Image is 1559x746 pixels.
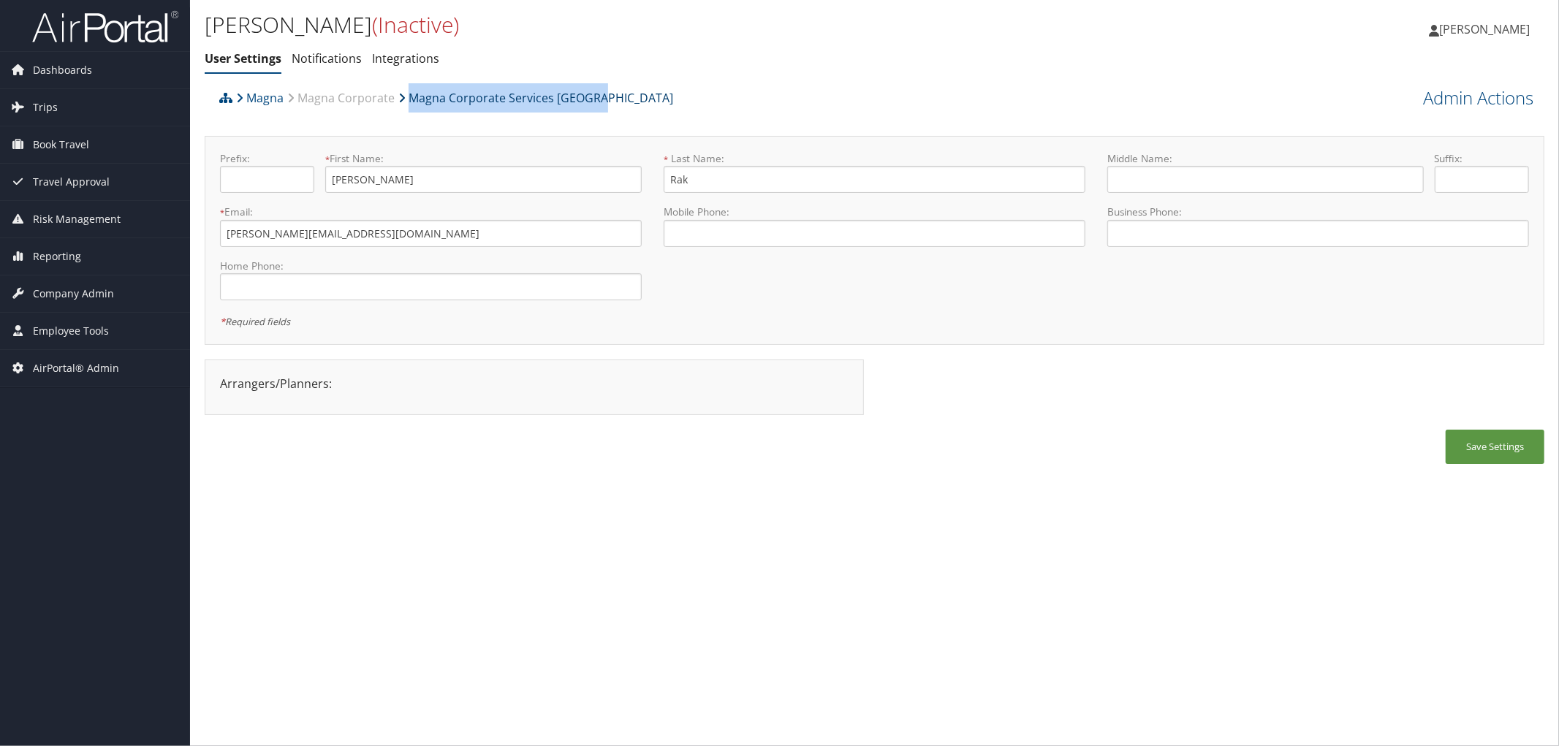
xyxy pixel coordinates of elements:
a: Magna Corporate [287,83,395,113]
span: Employee Tools [33,313,109,349]
span: [PERSON_NAME] [1439,21,1530,37]
span: Book Travel [33,126,89,163]
span: AirPortal® Admin [33,350,119,387]
img: airportal-logo.png [32,9,178,44]
label: First Name: [325,151,642,166]
span: Travel Approval [33,164,110,200]
label: Email: [220,205,642,219]
span: Dashboards [33,52,92,88]
span: Trips [33,89,58,126]
h1: [PERSON_NAME] [205,9,1098,40]
span: Reporting [33,238,81,275]
a: Notifications [292,50,362,66]
a: Magna Corporate Services [GEOGRAPHIC_DATA] [398,83,673,113]
span: Risk Management [33,201,121,237]
label: Mobile Phone: [664,205,1085,219]
label: Home Phone: [220,259,642,273]
a: Admin Actions [1423,85,1533,110]
em: Required fields [220,315,290,328]
a: User Settings [205,50,281,66]
a: Integrations [372,50,439,66]
label: Middle Name: [1107,151,1424,166]
div: Arrangers/Planners: [209,375,860,392]
a: Magna [236,83,284,113]
span: (Inactive) [372,9,459,39]
label: Suffix: [1435,151,1529,166]
label: Business Phone: [1107,205,1529,219]
span: Company Admin [33,275,114,312]
a: [PERSON_NAME] [1429,7,1544,51]
label: Last Name: [664,151,1085,166]
label: Prefix: [220,151,314,166]
button: Save Settings [1446,430,1544,464]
